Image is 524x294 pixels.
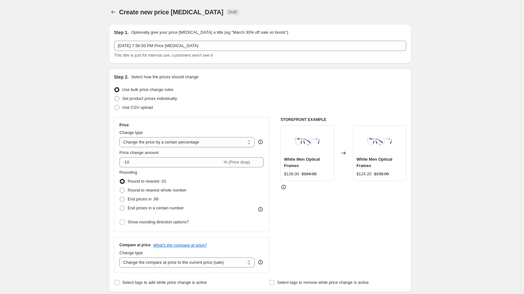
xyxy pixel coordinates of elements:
span: Show rounding direction options? [128,220,189,224]
strike: $138.00 [374,171,389,177]
p: Optionally give your price [MEDICAL_DATA] a title (eg "March 30% off sale on boots") [131,29,288,36]
span: Draft [229,10,237,15]
span: Create new price [MEDICAL_DATA] [119,9,223,16]
span: % (Price drop) [223,160,250,164]
div: $138.00 [284,171,299,177]
h3: Compare at price [119,242,151,248]
span: Use CSV upload [122,105,153,110]
span: Change type [119,250,143,255]
span: End prices in .99 [128,197,159,201]
button: What's the compare at price? [153,243,207,248]
span: White Men Optical Frames [284,157,320,168]
span: This title is just for internal use, customers won't see it [114,53,213,58]
div: $124.20 [357,171,372,177]
span: Rounding [119,170,137,175]
span: Select tags to add while price change is active [122,280,207,285]
span: Set product prices individually [122,96,177,101]
div: help [257,139,264,145]
strike: $164.00 [301,171,316,177]
input: -15 [119,157,222,167]
span: Select tags to remove while price change is active [277,280,369,285]
h3: Price [119,122,129,128]
span: Price change amount [119,150,159,155]
span: Use bulk price change rules [122,87,173,92]
button: Price change jobs [109,8,118,17]
span: Change type [119,130,143,135]
img: 4309654_80x.jpg [367,129,392,154]
span: Round to nearest .01 [128,179,166,184]
div: help [257,259,264,265]
img: 4309654_80x.jpg [294,129,320,154]
h2: Step 1. [114,29,129,36]
span: White Men Optical Frames [357,157,393,168]
span: End prices in a certain number [128,206,184,210]
h6: STOREFRONT EXAMPLE [280,117,406,122]
input: 30% off holiday sale [114,41,406,51]
span: Round to nearest whole number [128,188,187,192]
p: Select how the prices should change [131,74,199,80]
h2: Step 2. [114,74,129,80]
